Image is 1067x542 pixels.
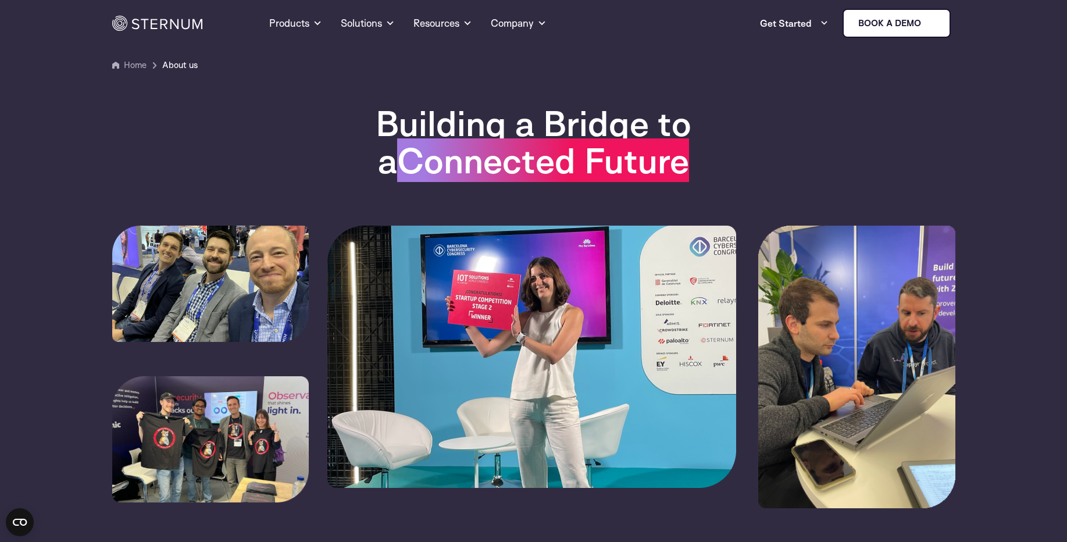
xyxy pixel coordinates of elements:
[491,2,547,44] a: Company
[758,226,955,508] img: sternum-zephyr
[760,12,829,35] a: Get Started
[6,508,34,536] button: Open CMP widget
[397,138,689,182] span: Connected Future
[124,59,147,70] a: Home
[926,19,935,28] img: sternum iot
[269,2,322,44] a: Products
[341,2,395,44] a: Solutions
[162,58,198,72] span: About us
[308,105,759,179] h1: Building a Bridge to a
[413,2,472,44] a: Resources
[843,9,951,38] a: Book a demo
